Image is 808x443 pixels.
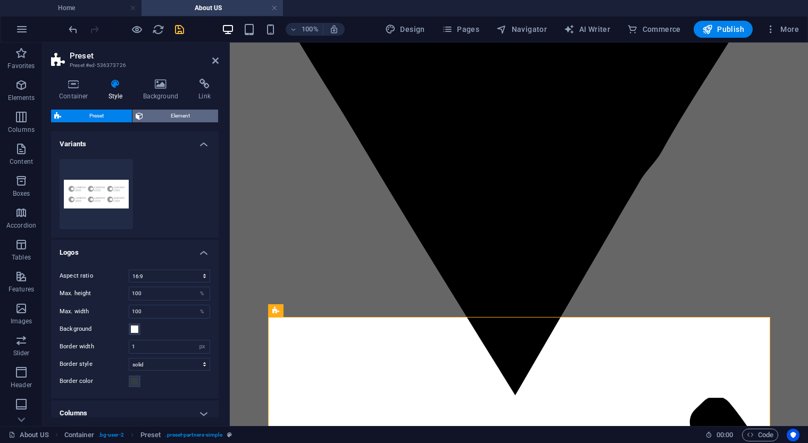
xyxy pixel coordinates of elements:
button: Pages [438,21,484,38]
span: : [724,431,726,439]
i: On resize automatically adjust zoom level to fit chosen device. [329,24,339,34]
button: More [761,21,803,38]
h4: Background [135,79,191,101]
p: Header [11,381,32,389]
h2: Preset [70,51,219,61]
p: Content [10,157,33,166]
p: Features [9,285,34,294]
h6: Session time [705,429,734,441]
a: Click to cancel selection. Double-click to open Pages [9,429,49,441]
p: Tables [12,253,31,262]
p: Columns [8,126,35,134]
span: Navigator [496,24,547,35]
button: undo [66,23,79,36]
span: More [765,24,799,35]
button: Design [381,21,429,38]
h4: Variants [51,131,219,151]
i: Undo: Change image (Ctrl+Z) [67,23,79,36]
nav: breadcrumb [64,429,232,441]
button: Preset [51,110,132,122]
span: . bg-user-2 [98,429,124,441]
h6: 100% [302,23,319,36]
p: Accordion [6,221,36,230]
button: save [173,23,186,36]
p: Favorites [7,62,35,70]
span: . preset-partners-simple [165,429,222,441]
button: Navigator [492,21,551,38]
p: Elements [8,94,35,102]
span: Code [747,429,773,441]
span: Pages [442,24,479,35]
span: Preset [64,110,129,122]
div: % [195,287,210,300]
button: reload [152,23,164,36]
h3: Preset #ed-536373726 [70,61,197,70]
label: Border width [60,344,129,349]
h4: About US [141,2,283,14]
button: AI Writer [560,21,614,38]
h4: Style [101,79,135,101]
p: Slider [13,349,30,357]
div: Design (Ctrl+Alt+Y) [381,21,429,38]
label: Max. width [60,308,129,314]
span: Click to select. Double-click to edit [64,429,94,441]
i: Save (Ctrl+S) [173,23,186,36]
h4: Container [51,79,101,101]
button: Code [742,429,778,441]
h4: Columns [51,400,219,426]
span: Element [146,110,215,122]
button: Publish [694,21,753,38]
h4: Logos [51,240,219,259]
p: Images [11,317,32,325]
p: Boxes [13,189,30,198]
button: Element [132,110,219,122]
span: Publish [702,24,744,35]
h4: Link [190,79,219,101]
label: Max. height [60,290,129,296]
button: Click here to leave preview mode and continue editing [130,23,143,36]
label: Aspect ratio [60,270,129,282]
span: 00 00 [717,429,733,441]
i: Reload page [152,23,164,36]
label: Border color [60,375,129,388]
span: Click to select. Double-click to edit [140,429,161,441]
div: % [195,305,210,318]
button: Usercentrics [787,429,799,441]
span: Design [385,24,425,35]
span: Commerce [627,24,681,35]
button: 100% [286,23,323,36]
i: This element is a customizable preset [227,432,232,438]
label: Background [60,323,129,336]
p: Footer [12,413,31,421]
span: AI Writer [564,24,610,35]
label: Border style [60,358,129,371]
button: Commerce [623,21,685,38]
